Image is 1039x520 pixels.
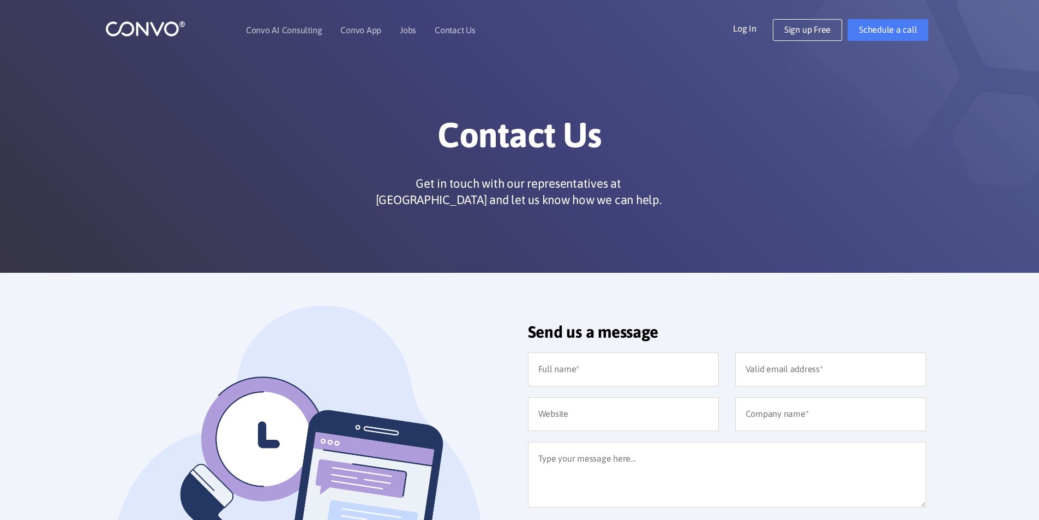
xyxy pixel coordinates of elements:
a: Schedule a call [848,19,928,41]
h2: Send us a message [528,322,926,350]
img: logo_1.png [105,20,185,37]
p: Get in touch with our representatives at [GEOGRAPHIC_DATA] and let us know how we can help. [371,175,666,208]
a: Jobs [400,26,416,34]
input: Company name* [735,397,926,431]
a: Sign up Free [773,19,842,41]
a: Convo App [340,26,381,34]
input: Website [528,397,719,431]
a: Log In [733,19,773,37]
input: Valid email address* [735,352,926,386]
h1: Contact Us [217,114,822,164]
a: Convo AI Consulting [246,26,322,34]
input: Full name* [528,352,719,386]
a: Contact Us [435,26,476,34]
